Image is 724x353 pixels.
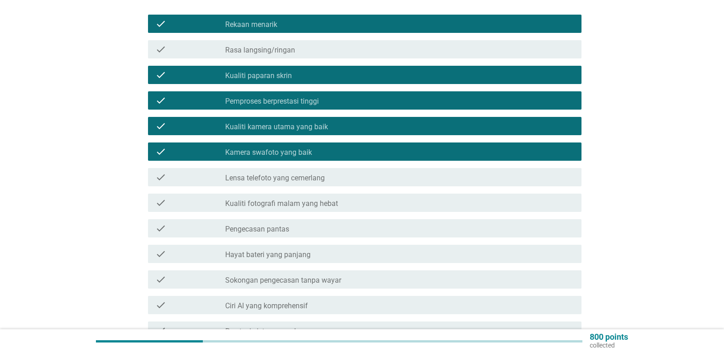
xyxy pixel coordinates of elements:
label: Kualiti fotografi malam yang hebat [225,199,338,208]
p: 800 points [590,333,628,341]
i: check [155,146,166,157]
i: check [155,44,166,55]
i: check [155,121,166,132]
i: check [155,248,166,259]
label: Kualiti kamera utama yang baik [225,122,328,132]
label: Prestasi sistem yang lancar [225,327,314,336]
label: Sokongan pengecasan tanpa wayar [225,276,341,285]
i: check [155,197,166,208]
i: check [155,69,166,80]
label: Pengecasan pantas [225,225,289,234]
i: check [155,325,166,336]
label: Kamera swafoto yang baik [225,148,312,157]
label: Hayat bateri yang panjang [225,250,311,259]
i: check [155,223,166,234]
label: Rasa langsing/ringan [225,46,295,55]
label: Pemproses berprestasi tinggi [225,97,319,106]
label: Rekaan menarik [225,20,277,29]
label: Ciri AI yang komprehensif [225,301,308,311]
p: collected [590,341,628,349]
i: check [155,274,166,285]
i: check [155,172,166,183]
label: Lensa telefoto yang cemerlang [225,174,325,183]
i: check [155,95,166,106]
i: check [155,18,166,29]
i: check [155,300,166,311]
label: Kualiti paparan skrin [225,71,292,80]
